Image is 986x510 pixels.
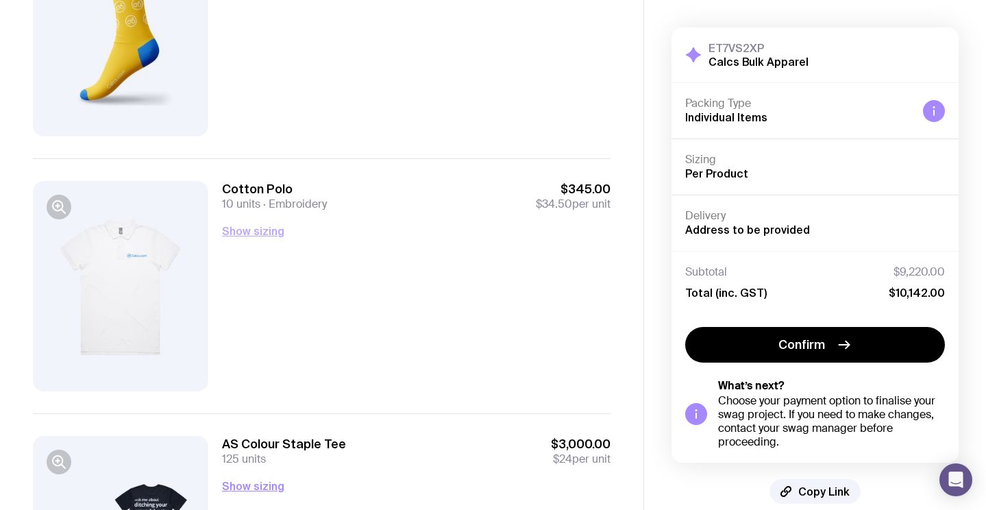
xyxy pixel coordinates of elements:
[685,167,748,180] span: Per Product
[685,286,767,300] span: Total (inc. GST)
[685,97,912,110] h4: Packing Type
[685,265,727,279] span: Subtotal
[708,41,809,55] h3: ET7VS2XP
[893,265,945,279] span: $9,220.00
[222,197,260,211] span: 10 units
[222,181,327,197] h3: Cotton Polo
[769,479,861,504] button: Copy Link
[222,452,266,466] span: 125 units
[798,485,850,498] span: Copy Link
[536,181,611,197] span: $345.00
[685,209,945,223] h4: Delivery
[939,463,972,496] div: Open Intercom Messenger
[708,55,809,69] h2: Calcs Bulk Apparel
[536,197,611,211] span: per unit
[685,153,945,167] h4: Sizing
[718,394,945,449] div: Choose your payment option to finalise your swag project. If you need to make changes, contact yo...
[778,337,825,353] span: Confirm
[889,286,945,300] span: $10,142.00
[536,197,572,211] span: $34.50
[553,452,572,466] span: $24
[718,379,945,393] h5: What’s next?
[685,111,767,123] span: Individual Items
[685,223,810,236] span: Address to be provided
[551,436,611,452] span: $3,000.00
[551,452,611,466] span: per unit
[685,327,945,363] button: Confirm
[260,197,327,211] span: Embroidery
[222,223,284,239] button: Show sizing
[222,436,346,452] h3: AS Colour Staple Tee
[222,478,284,494] button: Show sizing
